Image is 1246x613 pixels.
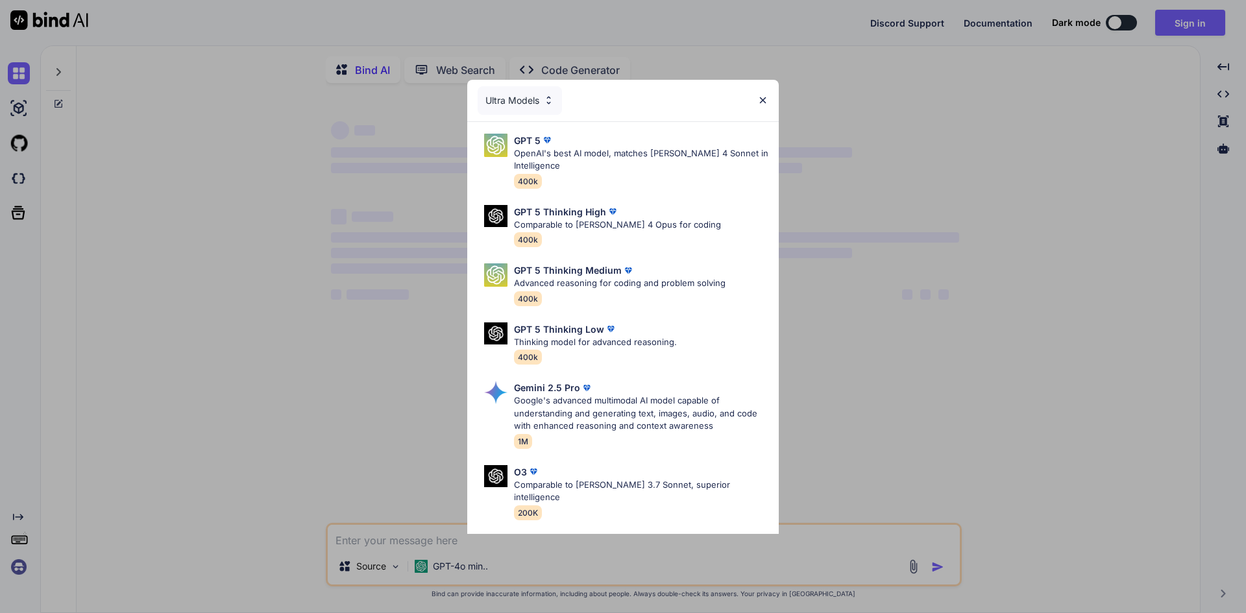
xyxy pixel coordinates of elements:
[514,174,542,189] span: 400k
[514,322,604,336] p: GPT 5 Thinking Low
[484,205,507,228] img: Pick Models
[757,95,768,106] img: close
[514,381,580,394] p: Gemini 2.5 Pro
[478,86,562,115] div: Ultra Models
[604,322,617,335] img: premium
[514,465,527,479] p: O3
[514,434,532,449] span: 1M
[514,291,542,306] span: 400k
[606,205,619,218] img: premium
[514,336,677,349] p: Thinking model for advanced reasoning.
[514,479,768,504] p: Comparable to [PERSON_NAME] 3.7 Sonnet, superior intelligence
[514,505,542,520] span: 200K
[543,95,554,106] img: Pick Models
[514,147,768,173] p: OpenAI's best AI model, matches [PERSON_NAME] 4 Sonnet in Intelligence
[484,381,507,404] img: Pick Models
[484,134,507,157] img: Pick Models
[514,277,726,290] p: Advanced reasoning for coding and problem solving
[514,263,622,277] p: GPT 5 Thinking Medium
[514,350,542,365] span: 400k
[580,381,593,394] img: premium
[514,394,768,433] p: Google's advanced multimodal AI model capable of understanding and generating text, images, audio...
[514,134,541,147] p: GPT 5
[622,264,635,277] img: premium
[514,219,721,232] p: Comparable to [PERSON_NAME] 4 Opus for coding
[484,322,507,345] img: Pick Models
[541,134,554,147] img: premium
[514,232,542,247] span: 400k
[484,465,507,488] img: Pick Models
[514,205,606,219] p: GPT 5 Thinking High
[527,465,540,478] img: premium
[484,263,507,287] img: Pick Models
